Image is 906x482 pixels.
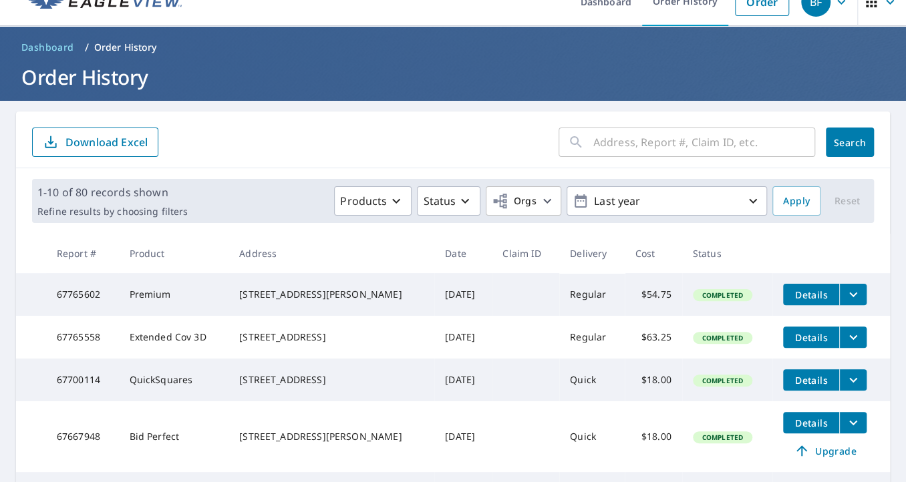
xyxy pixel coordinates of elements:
p: Products [340,193,387,209]
td: Regular [559,273,625,316]
td: 67765602 [46,273,119,316]
button: Download Excel [32,128,158,157]
td: Premium [118,273,229,316]
th: Delivery [559,234,625,273]
th: Cost [625,234,682,273]
span: Completed [694,376,751,385]
nav: breadcrumb [16,37,890,58]
h1: Order History [16,63,890,91]
button: Orgs [486,186,561,216]
button: filesDropdownBtn-67765602 [839,284,867,305]
p: 1-10 of 80 records shown [37,184,188,200]
button: Search [826,128,874,157]
span: Completed [694,433,751,442]
td: $18.00 [625,358,682,401]
span: Completed [694,290,751,300]
input: Address, Report #, Claim ID, etc. [593,124,815,161]
a: Upgrade [783,440,867,461]
td: $63.25 [625,316,682,358]
p: Status [423,193,456,209]
th: Date [434,234,492,273]
a: Dashboard [16,37,80,58]
td: [DATE] [434,316,492,358]
td: Extended Cov 3D [118,316,229,358]
span: Details [791,331,831,344]
button: Last year [567,186,767,216]
th: Address [229,234,434,273]
td: $18.00 [625,401,682,472]
span: Upgrade [791,443,859,459]
span: Orgs [492,193,537,210]
td: [DATE] [434,401,492,472]
span: Apply [783,193,810,210]
span: Dashboard [21,41,74,54]
td: [DATE] [434,358,492,401]
div: [STREET_ADDRESS][PERSON_NAME] [239,288,424,301]
td: Quick [559,401,625,472]
button: Status [417,186,480,216]
button: detailsBtn-67667948 [783,412,839,433]
td: Regular [559,316,625,358]
th: Claim ID [492,234,559,273]
button: detailsBtn-67700114 [783,369,839,391]
th: Report # [46,234,119,273]
button: filesDropdownBtn-67765558 [839,326,867,348]
td: 67667948 [46,401,119,472]
td: Quick [559,358,625,401]
button: Apply [772,186,820,216]
td: [DATE] [434,273,492,316]
th: Product [118,234,229,273]
td: 67700114 [46,358,119,401]
button: filesDropdownBtn-67700114 [839,369,867,391]
p: Order History [94,41,157,54]
button: Products [334,186,412,216]
li: / [85,39,89,55]
p: Refine results by choosing filters [37,206,188,218]
span: Details [791,417,831,429]
td: $54.75 [625,273,682,316]
button: detailsBtn-67765602 [783,284,839,305]
td: Bid Perfect [118,401,229,472]
p: Download Excel [65,135,148,150]
td: QuickSquares [118,358,229,401]
span: Details [791,374,831,387]
p: Last year [589,190,745,213]
td: 67765558 [46,316,119,358]
div: [STREET_ADDRESS] [239,330,424,344]
button: detailsBtn-67765558 [783,326,839,348]
div: [STREET_ADDRESS][PERSON_NAME] [239,430,424,443]
th: Status [682,234,773,273]
div: [STREET_ADDRESS] [239,373,424,387]
button: filesDropdownBtn-67667948 [839,412,867,433]
span: Completed [694,333,751,342]
span: Details [791,288,831,301]
span: Search [837,136,863,149]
